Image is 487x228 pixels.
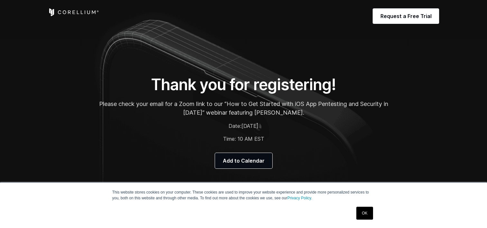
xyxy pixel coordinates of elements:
[356,207,373,220] a: OK
[99,75,389,94] h1: Thank you for registering!
[112,189,375,201] p: This website stores cookies on your computer. These cookies are used to improve your website expe...
[48,8,99,16] a: Corellium Home
[99,122,389,130] p: Date:
[287,196,312,200] a: Privacy Policy.
[99,135,389,143] p: Time: 10 AM EST
[99,100,389,117] p: Please check your email for a Zoom link to our “How to Get Started with iOS App Pentesting and Se...
[241,123,258,129] span: [DATE]
[215,153,272,168] a: Add to Calendar
[373,8,439,24] a: Request a Free Trial
[380,12,432,20] span: Request a Free Trial
[223,157,265,165] span: Add to Calendar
